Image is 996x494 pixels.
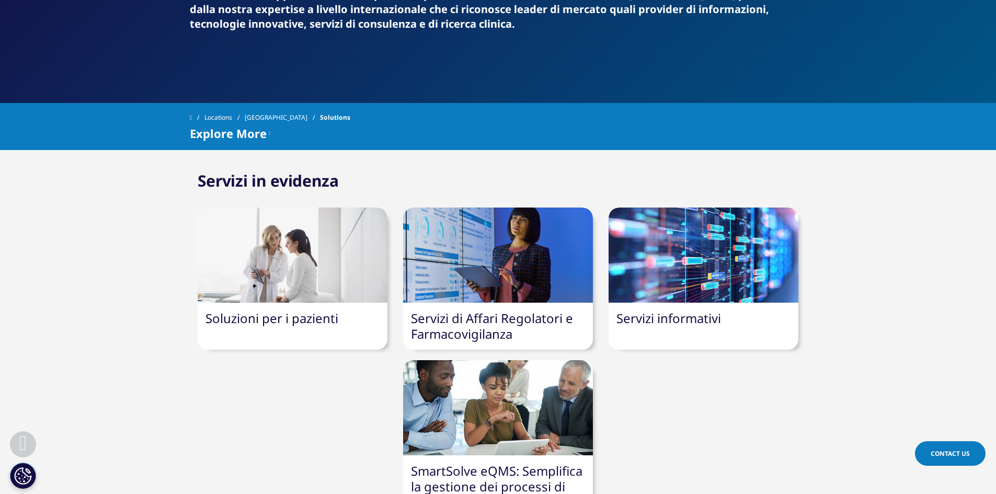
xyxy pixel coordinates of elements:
button: Impostazioni cookie [10,463,36,489]
h2: Servizi in evidenza [198,170,339,191]
a: Locations [204,108,245,127]
a: Servizi di Affari Regolatori e Farmacovigilanza [411,309,573,342]
span: Explore More [190,127,267,140]
span: Contact Us [931,449,970,458]
a: Servizi informativi [616,309,721,327]
a: [GEOGRAPHIC_DATA] [245,108,320,127]
a: Contact Us [915,441,986,466]
a: Soluzioni per i pazienti [205,309,338,327]
span: Solutions [320,108,350,127]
